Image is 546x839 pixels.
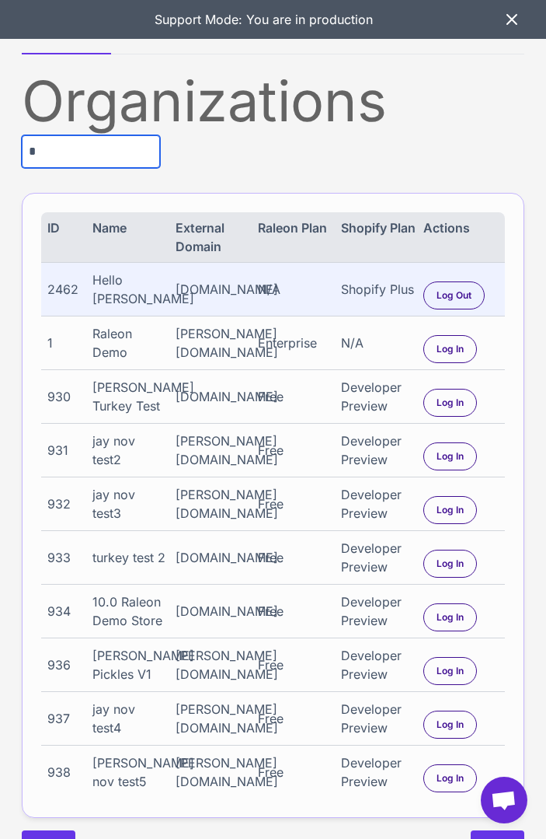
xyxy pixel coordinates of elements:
div: [DOMAIN_NAME] [176,602,251,621]
div: 937 [47,709,85,728]
span: Log In [436,503,464,517]
div: N/A [258,280,333,299]
div: Free [258,387,333,406]
div: ID [47,218,85,256]
span: Log In [436,557,464,571]
div: [DOMAIN_NAME] [176,387,251,406]
div: [PERSON_NAME][DOMAIN_NAME] [176,324,251,362]
span: Log In [436,718,464,732]
div: Enterprise [258,334,333,352]
div: Developer Preview [341,378,416,415]
div: Free [258,763,333,781]
div: [PERSON_NAME][DOMAIN_NAME] [176,485,251,523]
span: Log Out [436,288,471,302]
div: Developer Preview [341,485,416,523]
div: 930 [47,387,85,406]
span: Log In [436,610,464,624]
div: jay nov test3 [92,485,168,523]
div: Shopify Plus [341,280,416,299]
div: Shopify Plan [341,218,416,256]
div: 10.0 Raleon Demo Store [92,593,168,630]
div: Developer Preview [341,539,416,576]
div: Free [258,602,333,621]
div: Organizations [22,73,524,129]
div: Free [258,495,333,513]
div: [PERSON_NAME][DOMAIN_NAME] [176,700,251,737]
div: [PERSON_NAME][DOMAIN_NAME] [176,646,251,683]
div: 1 [47,334,85,352]
div: Free [258,655,333,674]
div: jay nov test4 [92,700,168,737]
div: External Domain [176,218,251,256]
div: [PERSON_NAME] nov test5 [92,753,168,791]
div: [PERSON_NAME] Turkey Test [92,378,168,415]
span: Log In [436,449,464,463]
div: [DOMAIN_NAME] [176,548,251,567]
div: Hello [PERSON_NAME] [92,271,168,308]
div: Developer Preview [341,432,416,469]
div: Actions [423,218,499,256]
span: Log In [436,664,464,678]
div: [PERSON_NAME] Pickles V1 [92,646,168,683]
div: [DOMAIN_NAME] [176,280,251,299]
div: 932 [47,495,85,513]
div: Developer Preview [341,700,416,737]
div: Free [258,441,333,460]
div: 933 [47,548,85,567]
span: Log In [436,342,464,356]
div: Raleon Plan [258,218,333,256]
div: [PERSON_NAME][DOMAIN_NAME] [176,432,251,469]
div: Developer Preview [341,753,416,791]
div: Raleon Demo [92,324,168,362]
div: Developer Preview [341,593,416,630]
div: turkey test 2 [92,548,168,567]
span: Log In [436,771,464,785]
div: Developer Preview [341,646,416,683]
div: N/A [341,334,416,352]
div: 938 [47,763,85,781]
div: jay nov test2 [92,432,168,469]
div: Name [92,218,168,256]
div: 934 [47,602,85,621]
div: Free [258,548,333,567]
div: 2462 [47,280,85,299]
div: 931 [47,441,85,460]
span: Log In [436,396,464,410]
div: [PERSON_NAME][DOMAIN_NAME] [176,753,251,791]
div: 936 [47,655,85,674]
div: Open chat [481,777,527,823]
div: Free [258,709,333,728]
